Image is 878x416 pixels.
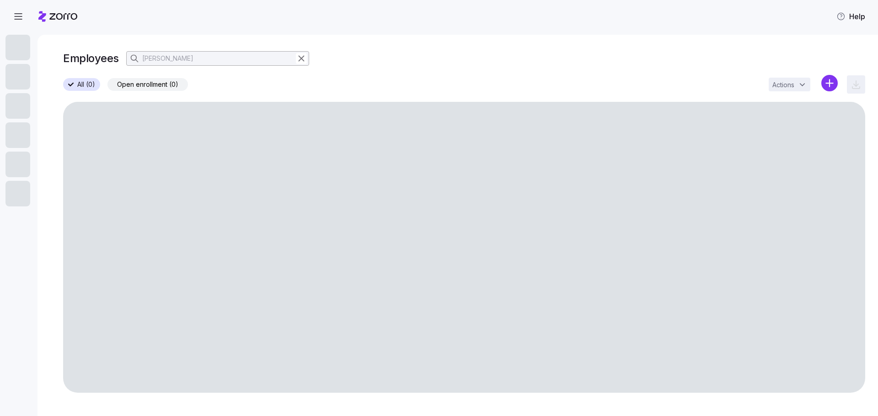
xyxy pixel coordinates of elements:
span: Open enrollment (0) [117,79,178,90]
span: Help [836,11,865,22]
button: Help [829,7,873,26]
button: Actions [769,78,810,91]
svg: add icon [821,75,838,91]
h1: Employees [63,51,119,65]
span: All (0) [77,79,95,90]
span: Actions [772,82,794,88]
input: Search Employees [126,51,309,66]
